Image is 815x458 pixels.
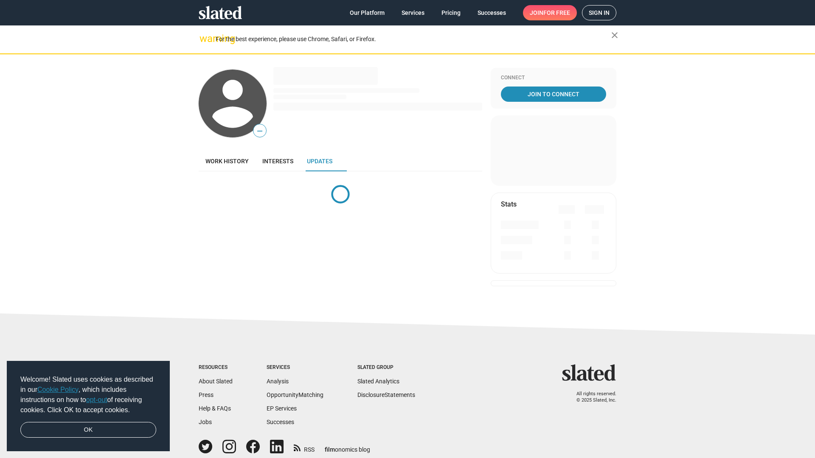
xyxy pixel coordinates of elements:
span: Interests [262,158,293,165]
span: Work history [205,158,249,165]
a: Pricing [435,5,467,20]
mat-icon: warning [200,34,210,44]
div: Connect [501,75,606,81]
span: — [253,126,266,137]
span: for free [543,5,570,20]
a: RSS [294,441,315,454]
a: Updates [300,151,339,171]
a: About Slated [199,378,233,385]
a: Slated Analytics [357,378,399,385]
div: Slated Group [357,364,415,371]
a: opt-out [86,396,107,403]
a: Interests [256,151,300,171]
a: Successes [267,419,294,425]
span: Successes [478,5,506,20]
div: cookieconsent [7,361,170,452]
span: Pricing [441,5,461,20]
span: Join To Connect [503,87,604,102]
a: DisclosureStatements [357,391,415,398]
span: Updates [307,158,332,165]
a: filmonomics blog [325,439,370,454]
mat-card-title: Stats [501,200,517,209]
a: Successes [471,5,513,20]
mat-icon: close [610,30,620,40]
a: Press [199,391,214,398]
a: Joinfor free [523,5,577,20]
div: For the best experience, please use Chrome, Safari, or Firefox. [216,34,611,45]
a: Sign in [582,5,616,20]
div: Services [267,364,323,371]
a: Help & FAQs [199,405,231,412]
a: Services [395,5,431,20]
a: Jobs [199,419,212,425]
a: Work history [199,151,256,171]
span: Welcome! Slated uses cookies as described in our , which includes instructions on how to of recei... [20,374,156,415]
a: Analysis [267,378,289,385]
a: Our Platform [343,5,391,20]
a: Cookie Policy [37,386,79,393]
p: All rights reserved. © 2025 Slated, Inc. [568,391,616,403]
a: dismiss cookie message [20,422,156,438]
span: Services [402,5,424,20]
a: OpportunityMatching [267,391,323,398]
span: film [325,446,335,453]
a: Join To Connect [501,87,606,102]
a: EP Services [267,405,297,412]
span: Join [530,5,570,20]
div: Resources [199,364,233,371]
span: Sign in [589,6,610,20]
span: Our Platform [350,5,385,20]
